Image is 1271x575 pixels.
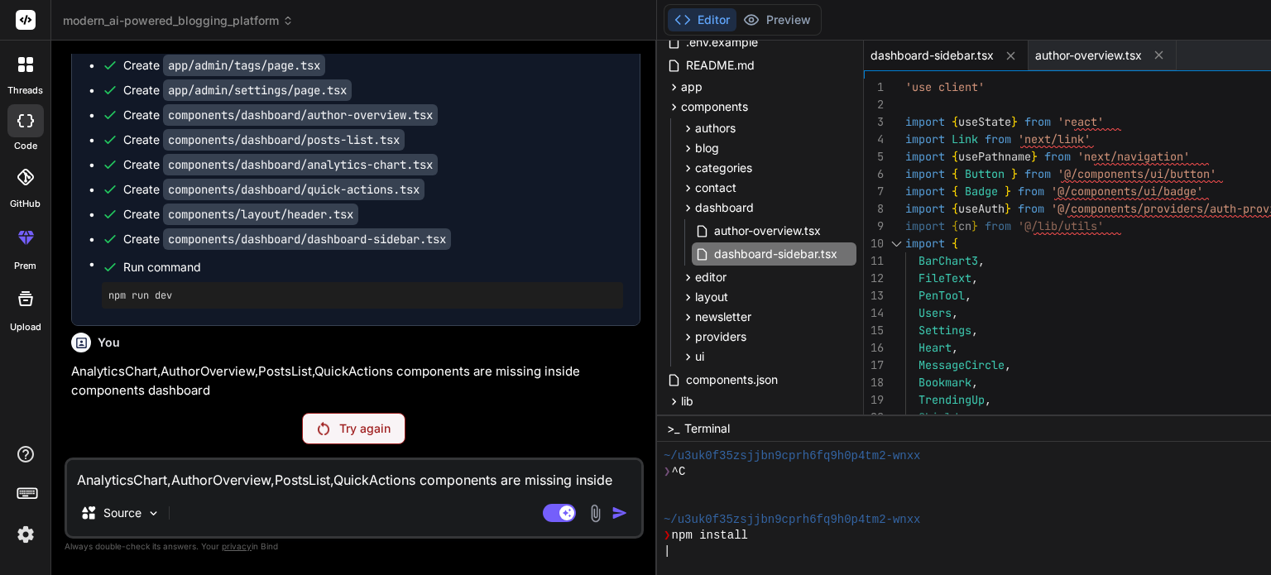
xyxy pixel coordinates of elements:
[864,304,884,322] div: 14
[952,166,958,181] span: {
[864,357,884,374] div: 17
[163,79,352,101] code: app/admin/settings/page.tsx
[123,132,405,148] div: Create
[952,236,958,251] span: {
[905,236,945,251] span: import
[163,204,358,225] code: components/layout/header.tsx
[667,420,679,437] span: >_
[1035,47,1142,64] span: author-overview.tsx
[163,104,438,126] code: components/dashboard/author-overview.tsx
[1031,149,1038,164] span: }
[712,221,823,241] span: author-overview.tsx
[695,328,746,345] span: providers
[952,218,958,233] span: {
[864,131,884,148] div: 4
[123,181,424,198] div: Create
[695,199,754,216] span: dashboard
[971,375,978,390] span: ,
[71,362,640,400] p: AnalyticsChart,AuthorOverview,PostsList,QuickActions components are missing inside components das...
[918,340,952,355] span: Heart
[163,154,438,175] code: components/dashboard/analytics-chart.tsx
[695,120,736,137] span: authors
[985,392,991,407] span: ,
[1005,184,1011,199] span: }
[905,114,945,129] span: import
[952,149,958,164] span: {
[918,357,1005,372] span: MessageCircle
[672,528,748,544] span: npm install
[905,149,945,164] span: import
[684,55,756,75] span: README.md
[63,12,294,29] span: modern_ai-powered_blogging_platform
[864,96,884,113] div: 2
[952,201,958,216] span: {
[684,413,764,433] span: middleware.ts
[958,410,965,424] span: ,
[123,107,438,123] div: Create
[10,320,41,334] label: Upload
[1044,149,1071,164] span: from
[98,334,120,351] h6: You
[985,132,1011,146] span: from
[123,259,623,276] span: Run command
[864,409,884,426] div: 20
[103,505,141,521] p: Source
[684,420,730,437] span: Terminal
[684,370,779,390] span: components.json
[864,79,884,96] div: 1
[14,139,37,153] label: code
[864,183,884,200] div: 7
[108,289,616,302] pre: npm run dev
[978,253,985,268] span: ,
[664,448,921,464] span: ~/u3uk0f35zsjjbn9cprh6fq9h0p4tm2-wnxx
[864,391,884,409] div: 19
[918,375,971,390] span: Bookmark
[905,184,945,199] span: import
[864,322,884,339] div: 15
[864,252,884,270] div: 11
[864,218,884,235] div: 9
[123,82,352,98] div: Create
[123,156,438,173] div: Create
[965,166,1005,181] span: Button
[971,323,978,338] span: ,
[684,32,760,52] span: .env.example
[864,165,884,183] div: 6
[318,422,329,435] img: Retry
[864,287,884,304] div: 13
[864,270,884,287] div: 12
[1058,114,1104,129] span: 'react'
[695,160,752,176] span: categories
[123,231,451,247] div: Create
[1005,201,1011,216] span: }
[612,505,628,521] img: icon
[1058,166,1216,181] span: '@/components/ui/button'
[146,506,161,520] img: Pick Models
[958,114,1011,129] span: useState
[864,148,884,165] div: 5
[958,149,1031,164] span: usePathname
[123,57,325,74] div: Create
[1018,132,1091,146] span: 'next/link'
[952,184,958,199] span: {
[12,520,40,549] img: settings
[672,464,686,480] span: ^C
[712,244,839,264] span: dashboard-sidebar.tsx
[339,420,391,437] p: Try again
[952,132,978,146] span: Link
[1011,114,1018,129] span: }
[918,253,978,268] span: BarChart3
[668,8,736,31] button: Editor
[1051,184,1203,199] span: '@/components/ui/badge'
[885,235,907,252] div: Click to collapse the range.
[1018,218,1104,233] span: '@/lib/utils'
[1024,114,1051,129] span: from
[952,340,958,355] span: ,
[664,528,672,544] span: ❯
[918,288,965,303] span: PenTool
[163,129,405,151] code: components/dashboard/posts-list.tsx
[695,348,704,365] span: ui
[1005,357,1011,372] span: ,
[1011,166,1018,181] span: }
[965,288,971,303] span: ,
